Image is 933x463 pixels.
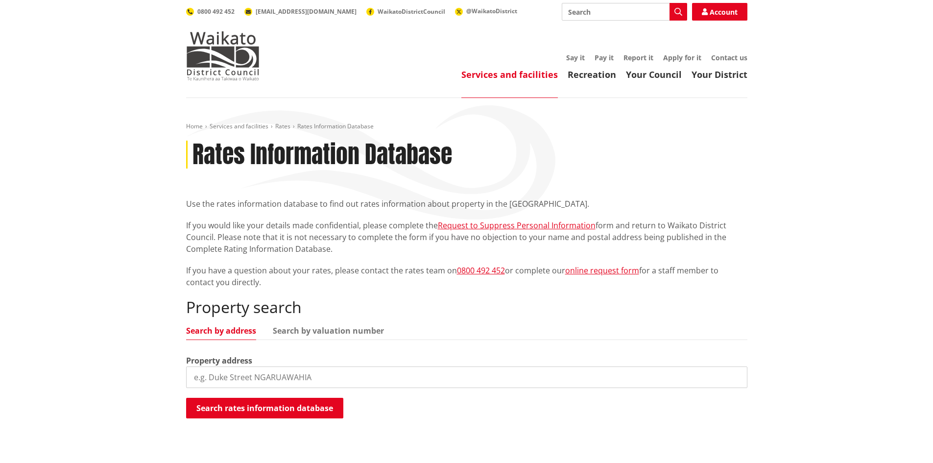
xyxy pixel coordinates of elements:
a: Your District [692,69,747,80]
a: 0800 492 452 [457,265,505,276]
a: Services and facilities [210,122,268,130]
a: Pay it [595,53,614,62]
span: Rates Information Database [297,122,374,130]
button: Search rates information database [186,398,343,418]
a: Rates [275,122,290,130]
span: [EMAIL_ADDRESS][DOMAIN_NAME] [256,7,357,16]
span: @WaikatoDistrict [466,7,517,15]
a: Recreation [568,69,616,80]
input: Search input [562,3,687,21]
a: Request to Suppress Personal Information [438,220,596,231]
p: If you have a question about your rates, please contact the rates team on or complete our for a s... [186,265,747,288]
a: Services and facilities [461,69,558,80]
h2: Property search [186,298,747,317]
span: WaikatoDistrictCouncil [378,7,445,16]
a: online request form [565,265,639,276]
a: Say it [566,53,585,62]
a: Account [692,3,747,21]
img: Waikato District Council - Te Kaunihera aa Takiwaa o Waikato [186,31,260,80]
a: Your Council [626,69,682,80]
a: Report it [623,53,653,62]
a: Search by address [186,327,256,335]
nav: breadcrumb [186,122,747,131]
label: Property address [186,355,252,366]
p: Use the rates information database to find out rates information about property in the [GEOGRAPHI... [186,198,747,210]
input: e.g. Duke Street NGARUAWAHIA [186,366,747,388]
a: Contact us [711,53,747,62]
span: 0800 492 452 [197,7,235,16]
a: 0800 492 452 [186,7,235,16]
a: WaikatoDistrictCouncil [366,7,445,16]
a: Home [186,122,203,130]
a: Search by valuation number [273,327,384,335]
p: If you would like your details made confidential, please complete the form and return to Waikato ... [186,219,747,255]
a: [EMAIL_ADDRESS][DOMAIN_NAME] [244,7,357,16]
a: Apply for it [663,53,701,62]
h1: Rates Information Database [192,141,452,169]
a: @WaikatoDistrict [455,7,517,15]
